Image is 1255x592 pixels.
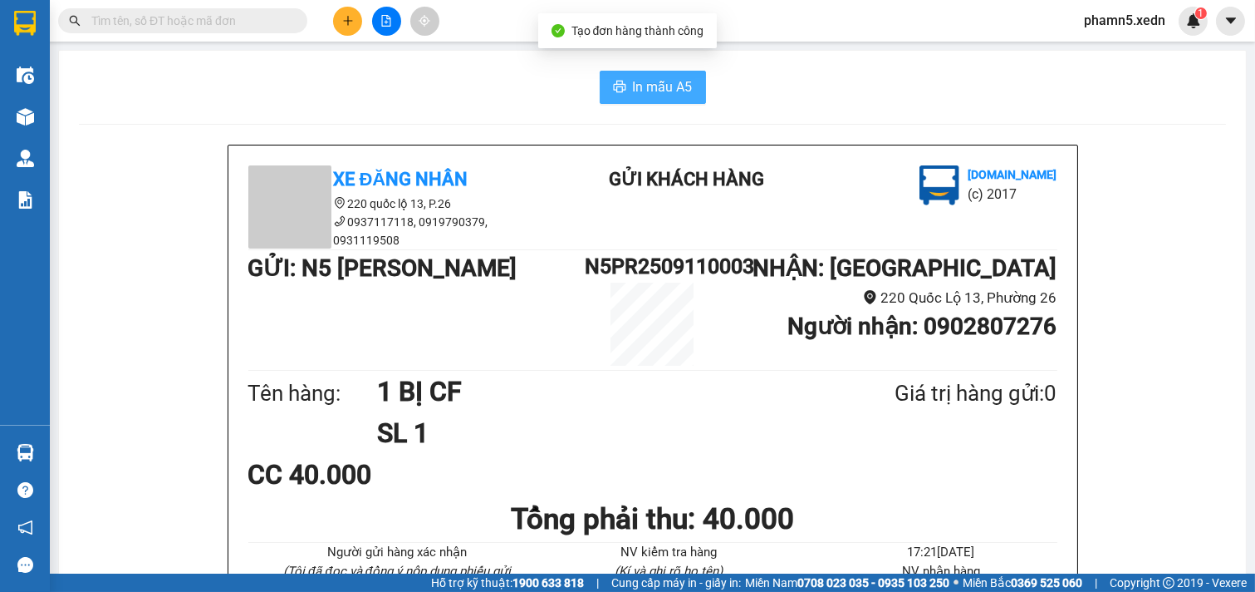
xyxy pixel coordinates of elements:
[963,574,1082,592] span: Miền Bắc
[17,108,34,126] img: warehouse-icon
[585,250,719,283] h1: N5PR2509110003
[814,377,1056,411] div: Giá trị hàng gửi: 0
[17,67,34,84] img: warehouse-icon
[248,195,547,213] li: 220 quốc lộ 13, P.26
[968,168,1056,181] b: [DOMAIN_NAME]
[745,574,949,592] span: Miền Nam
[611,574,741,592] span: Cung cấp máy in - giấy in:
[17,482,33,498] span: question-circle
[552,24,565,37] span: check-circle
[140,63,228,76] b: [DOMAIN_NAME]
[797,576,949,590] strong: 0708 023 035 - 0935 103 250
[21,107,73,185] b: Xe Đăng Nhân
[968,184,1056,205] li: (c) 2017
[615,564,723,579] i: (Kí và ghi rõ họ tên)
[512,576,584,590] strong: 1900 633 818
[17,150,34,167] img: warehouse-icon
[248,213,547,249] li: 0937117118, 0919790379, 0931119508
[377,371,814,412] h1: 1 BỊ CF
[419,15,430,27] span: aim
[919,165,959,205] img: logo.jpg
[1163,577,1174,589] span: copyright
[380,15,392,27] span: file-add
[333,7,362,36] button: plus
[863,290,877,304] span: environment
[91,12,287,30] input: Tìm tên, số ĐT hoặc mã đơn
[342,15,354,27] span: plus
[1186,13,1201,28] img: icon-new-feature
[553,543,785,563] li: NV kiểm tra hàng
[1223,13,1238,28] span: caret-down
[431,574,584,592] span: Hỗ trợ kỹ thuật:
[571,24,704,37] span: Tạo đơn hàng thành công
[1198,7,1204,19] span: 1
[720,287,1057,309] li: 220 Quốc Lộ 13, Phường 26
[372,7,401,36] button: file-add
[140,79,228,100] li: (c) 2017
[377,412,814,454] h1: SL 1
[825,562,1056,582] li: NV nhận hàng
[248,454,515,496] div: CC 40.000
[17,520,33,535] span: notification
[17,191,34,209] img: solution-icon
[248,496,1057,542] h1: Tổng phải thu: 40.000
[787,313,1056,340] b: Người nhận : 0902807276
[248,254,517,282] b: GỬI : N5 [PERSON_NAME]
[600,71,706,104] button: printerIn mẫu A5
[1216,7,1245,36] button: caret-down
[334,169,468,190] b: Xe Đăng Nhân
[1071,10,1179,31] span: phamn5.xedn
[596,574,599,592] span: |
[17,444,34,461] img: warehouse-icon
[954,580,958,586] span: ⚪️
[609,169,764,190] b: Gửi khách hàng
[17,557,33,573] span: message
[633,76,693,97] span: In mẫu A5
[248,377,378,411] div: Tên hàng:
[69,15,81,27] span: search
[613,80,626,96] span: printer
[1095,574,1097,592] span: |
[282,543,513,563] li: Người gửi hàng xác nhận
[14,11,36,36] img: logo-vxr
[334,215,346,227] span: phone
[334,197,346,209] span: environment
[825,543,1056,563] li: 17:21[DATE]
[410,7,439,36] button: aim
[753,254,1056,282] b: NHẬN : [GEOGRAPHIC_DATA]
[102,24,164,102] b: Gửi khách hàng
[1011,576,1082,590] strong: 0369 525 060
[1195,7,1207,19] sup: 1
[180,21,220,61] img: logo.jpg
